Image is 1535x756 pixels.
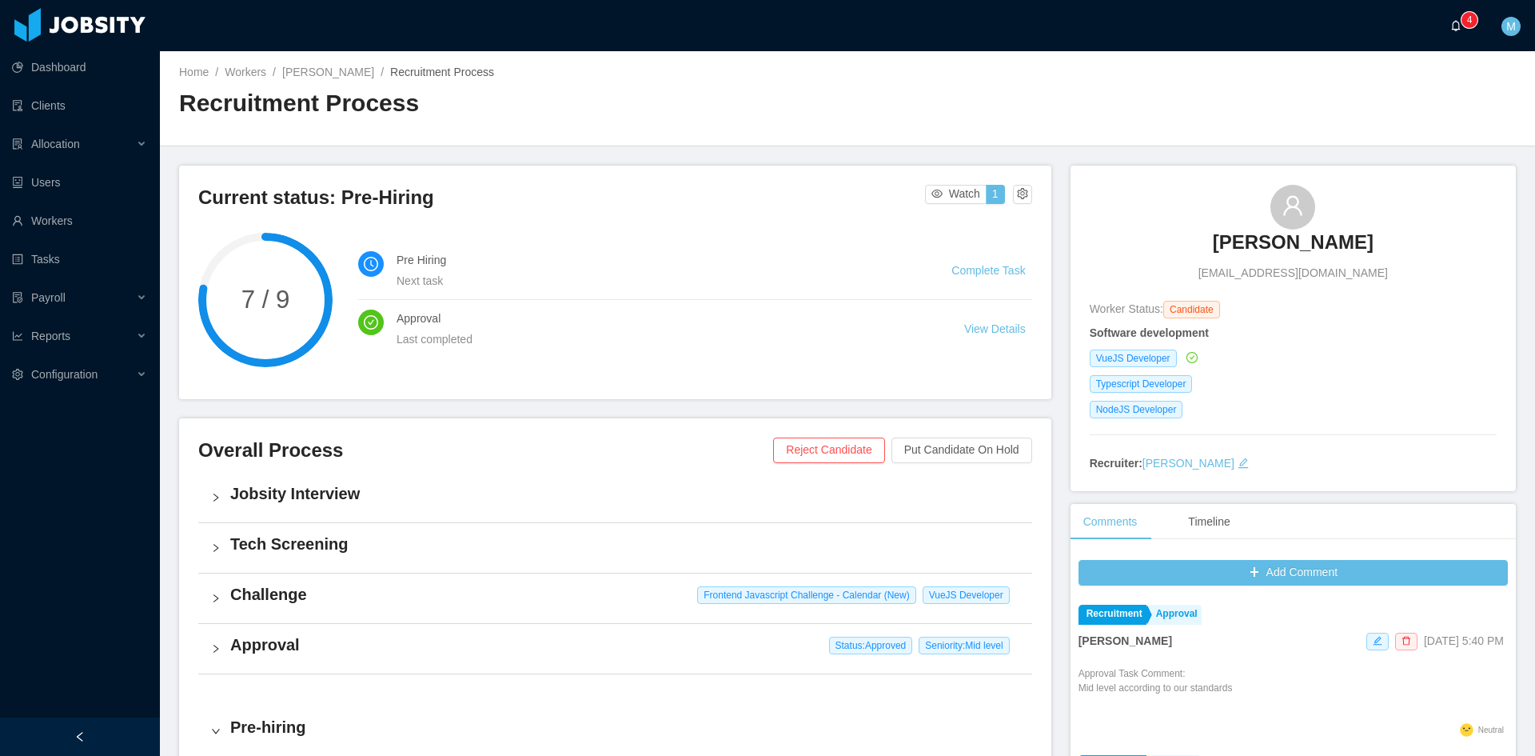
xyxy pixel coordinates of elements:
[1090,302,1163,315] span: Worker Status:
[31,138,80,150] span: Allocation
[1478,726,1504,734] span: Neutral
[211,543,221,553] i: icon: right
[198,624,1032,674] div: icon: rightApproval
[225,66,266,78] a: Workers
[1198,265,1388,282] span: [EMAIL_ADDRESS][DOMAIN_NAME]
[211,594,221,603] i: icon: right
[397,251,913,269] h4: Pre Hiring
[1013,185,1032,204] button: icon: setting
[1183,351,1198,364] a: icon: check-circle
[1424,634,1504,647] span: [DATE] 5:40 PM
[12,51,147,83] a: icon: pie-chartDashboard
[230,533,1019,555] h4: Tech Screening
[31,330,70,342] span: Reports
[1506,17,1516,36] span: M
[230,634,1019,656] h4: Approval
[198,706,1032,756] div: icon: rightPre-hiring
[230,716,1019,738] h4: Pre-hiring
[364,315,378,330] i: icon: check-circle
[923,586,1010,604] span: VueJS Developer
[986,185,1005,204] button: 1
[1175,504,1242,540] div: Timeline
[198,473,1032,522] div: icon: rightJobsity Interview
[12,369,23,380] i: icon: setting
[230,482,1019,505] h4: Jobsity Interview
[397,310,926,327] h4: Approval
[397,330,926,348] div: Last completed
[1238,458,1249,469] i: icon: edit
[198,523,1032,573] div: icon: rightTech Screening
[230,583,1019,606] h4: Challenge
[31,368,98,381] span: Configuration
[31,291,66,304] span: Payroll
[12,138,23,150] i: icon: solution
[179,66,209,78] a: Home
[1090,457,1142,470] strong: Recruiter:
[1078,605,1146,625] a: Recruitment
[211,644,221,654] i: icon: right
[211,493,221,502] i: icon: right
[390,66,494,78] span: Recruitment Process
[1078,634,1172,647] strong: [PERSON_NAME]
[211,726,221,736] i: icon: right
[12,292,23,303] i: icon: file-protect
[1186,352,1198,363] i: icon: check-circle
[773,438,884,463] button: Reject Candidate
[1071,504,1150,540] div: Comments
[1078,681,1233,695] p: Mid level according to our standards
[198,185,925,210] h3: Current status: Pre-Hiring
[1401,636,1411,646] i: icon: delete
[1148,605,1202,625] a: Approval
[1213,230,1374,265] a: [PERSON_NAME]
[282,66,374,78] a: [PERSON_NAME]
[925,185,987,204] button: icon: eyeWatch
[1090,375,1193,393] span: Typescript Developer
[12,90,147,122] a: icon: auditClients
[397,272,913,290] div: Next task
[179,87,847,120] h2: Recruitment Process
[1467,12,1473,28] p: 4
[1373,636,1382,646] i: icon: edit
[1090,326,1209,339] strong: Software development
[198,574,1032,623] div: icon: rightChallenge
[1090,401,1183,418] span: NodeJS Developer
[12,166,147,198] a: icon: robotUsers
[1282,194,1304,217] i: icon: user
[12,330,23,342] i: icon: line-chart
[1090,350,1177,367] span: VueJS Developer
[1142,457,1234,470] a: [PERSON_NAME]
[919,637,1009,654] span: Seniority: Mid level
[1461,12,1477,28] sup: 4
[215,66,218,78] span: /
[891,438,1032,463] button: Put Candidate On Hold
[12,243,147,275] a: icon: profileTasks
[1450,20,1461,31] i: icon: bell
[198,438,773,463] h3: Overall Process
[381,66,384,78] span: /
[1163,301,1220,318] span: Candidate
[1078,560,1508,586] button: icon: plusAdd Comment
[697,586,915,604] span: Frontend Javascript Challenge - Calendar (New)
[364,257,378,271] i: icon: clock-circle
[198,287,333,312] span: 7 / 9
[273,66,276,78] span: /
[951,264,1025,277] a: Complete Task
[12,205,147,237] a: icon: userWorkers
[1078,666,1233,719] div: Approval Task Comment:
[1213,230,1374,255] h3: [PERSON_NAME]
[964,322,1026,335] a: View Details
[829,637,913,654] span: Status: Approved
